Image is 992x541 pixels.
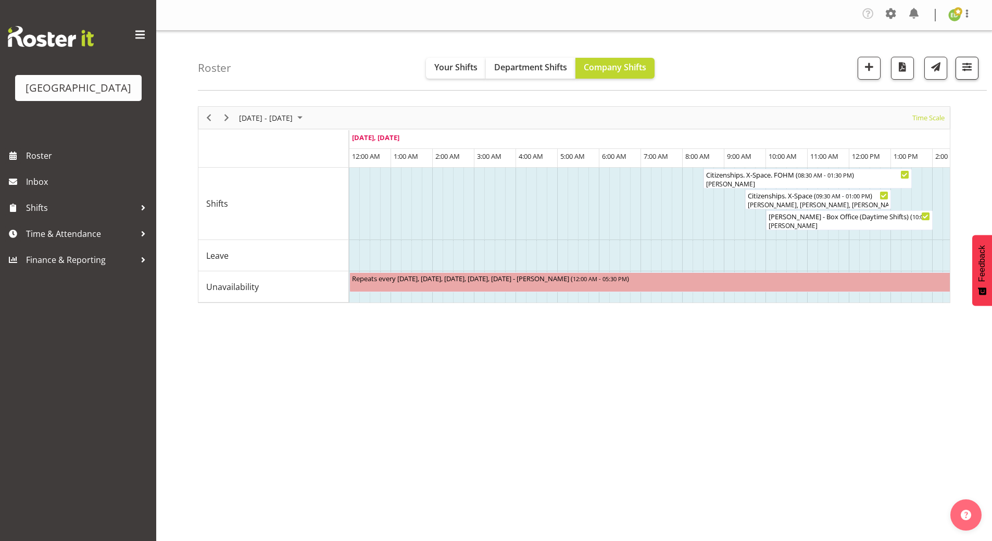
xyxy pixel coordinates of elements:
span: 12:00 PM [852,152,880,161]
span: Feedback [977,245,987,282]
button: Company Shifts [575,58,655,79]
span: [DATE] - [DATE] [238,111,294,124]
button: Next [220,111,234,124]
span: 7:00 AM [644,152,668,161]
span: [DATE], [DATE] [352,133,399,142]
button: Filter Shifts [956,57,978,80]
span: Unavailability [206,281,259,293]
td: Leave resource [198,240,349,271]
span: Company Shifts [584,61,646,73]
div: [PERSON_NAME] [769,221,930,231]
span: Department Shifts [494,61,567,73]
span: 10:00 AM - 02:00 PM [912,212,966,221]
button: Send a list of all shifts for the selected filtered period to all rostered employees. [924,57,947,80]
button: Previous [202,111,216,124]
div: Shifts"s event - Citizenships. X-Space. FOHM Begin From Wednesday, September 3, 2025 at 8:30:00 A... [704,169,912,188]
span: Time & Attendance [26,226,135,242]
span: 2:00 PM [935,152,960,161]
div: Citizenships. X-Space. FOHM ( ) [706,169,909,180]
span: 3:00 AM [477,152,501,161]
span: 1:00 AM [394,152,418,161]
td: Unavailability resource [198,271,349,303]
span: 6:00 AM [602,152,626,161]
span: 09:30 AM - 01:00 PM [816,192,870,200]
td: Shifts resource [198,168,349,240]
span: Time Scale [911,111,946,124]
button: Add a new shift [858,57,881,80]
button: Department Shifts [486,58,575,79]
div: Shifts"s event - Wendy - Box Office (Daytime Shifts) Begin From Wednesday, September 3, 2025 at 1... [766,210,933,230]
span: 8:00 AM [685,152,710,161]
img: Rosterit website logo [8,26,94,47]
span: 1:00 PM [894,152,918,161]
button: Download a PDF of the roster according to the set date range. [891,57,914,80]
img: help-xxl-2.png [961,510,971,520]
div: Previous [200,107,218,129]
div: [PERSON_NAME], [PERSON_NAME], [PERSON_NAME] [748,200,888,210]
span: 2:00 AM [435,152,460,161]
span: Your Shifts [434,61,478,73]
div: [PERSON_NAME] [706,180,909,189]
span: Leave [206,249,229,262]
span: 5:00 AM [560,152,585,161]
span: 11:00 AM [810,152,838,161]
button: Feedback - Show survey [972,235,992,306]
button: September 01 - 07, 2025 [237,111,307,124]
button: Your Shifts [426,58,486,79]
span: Roster [26,148,151,163]
img: emma-dowman11789.jpg [948,9,961,21]
span: 12:00 AM - 05:30 PM [573,274,627,283]
span: 12:00 AM [352,152,380,161]
h4: Roster [198,62,231,74]
div: Next [218,107,235,129]
div: Shifts"s event - Citizenships. X-Space Begin From Wednesday, September 3, 2025 at 9:30:00 AM GMT+... [745,190,891,209]
span: Shifts [26,200,135,216]
div: [PERSON_NAME] - Box Office (Daytime Shifts) ( ) [769,211,930,221]
div: [GEOGRAPHIC_DATA] [26,80,131,96]
span: Shifts [206,197,228,210]
span: 9:00 AM [727,152,751,161]
span: 10:00 AM [769,152,797,161]
span: 4:00 AM [519,152,543,161]
span: Finance & Reporting [26,252,135,268]
div: Citizenships. X-Space ( ) [748,190,888,200]
div: Timeline Week of September 3, 2025 [198,106,950,303]
span: Inbox [26,174,151,190]
span: 08:30 AM - 01:30 PM [798,171,852,179]
button: Time Scale [911,111,947,124]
